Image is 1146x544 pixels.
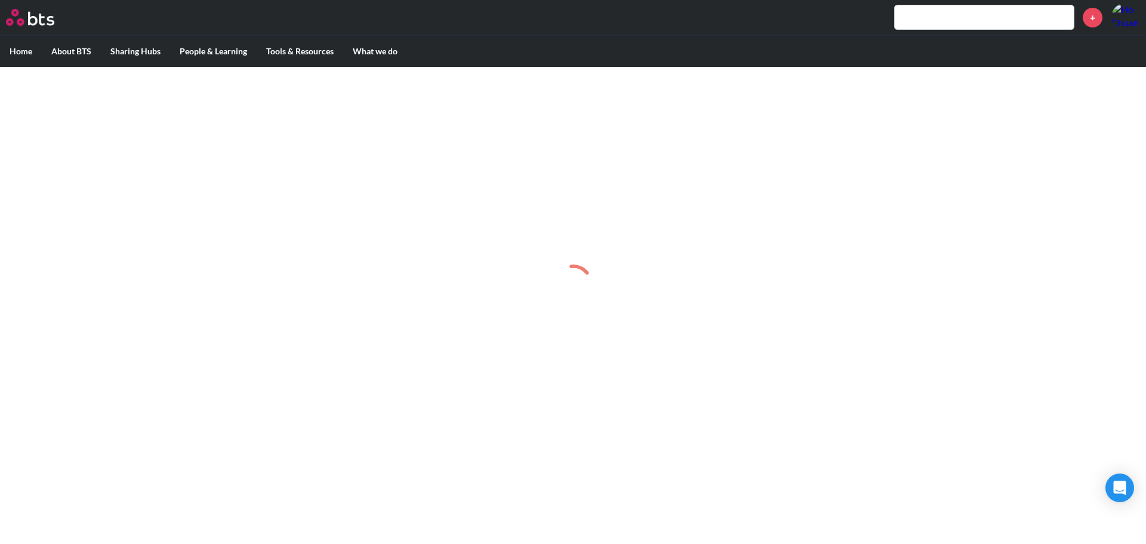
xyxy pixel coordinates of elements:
label: Tools & Resources [257,36,343,67]
img: BTS Logo [6,9,54,26]
label: What we do [343,36,407,67]
div: Open Intercom Messenger [1105,474,1134,502]
a: + [1083,8,1102,27]
a: Go home [6,9,76,26]
label: About BTS [42,36,101,67]
img: Ho Chuan [1111,3,1140,32]
a: Profile [1111,3,1140,32]
label: People & Learning [170,36,257,67]
label: Sharing Hubs [101,36,170,67]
